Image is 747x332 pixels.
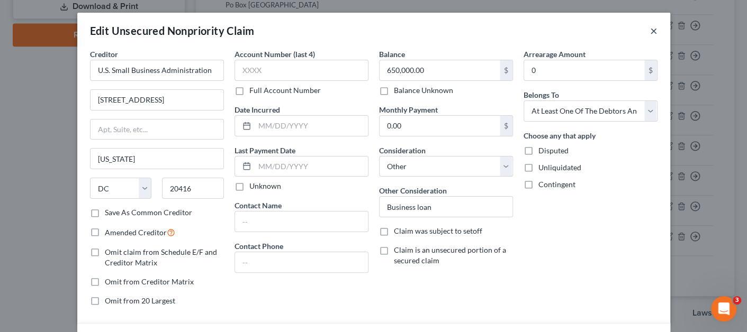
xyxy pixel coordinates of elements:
[379,145,426,156] label: Consideration
[235,252,368,272] input: --
[235,49,315,60] label: Account Number (last 4)
[91,149,223,169] input: Enter city...
[380,197,512,217] input: Specify...
[105,207,192,218] label: Save As Common Creditor
[91,90,223,110] input: Enter address...
[380,60,500,80] input: 0.00
[394,85,453,96] label: Balance Unknown
[105,296,175,305] span: Omit from 20 Largest
[538,146,569,155] span: Disputed
[538,163,581,172] span: Unliquidated
[394,245,506,265] span: Claim is an unsecured portion of a secured claim
[235,211,368,232] input: --
[500,60,512,80] div: $
[524,130,596,141] label: Choose any that apply
[650,24,658,37] button: ×
[105,277,194,286] span: Omit from Creditor Matrix
[380,116,500,136] input: 0.00
[379,185,447,196] label: Other Consideration
[524,49,586,60] label: Arrearage Amount
[249,181,281,191] label: Unknown
[162,178,224,199] input: Enter zip...
[235,145,295,156] label: Last Payment Date
[733,296,741,305] span: 3
[644,60,657,80] div: $
[249,85,321,96] label: Full Account Number
[500,116,512,136] div: $
[235,60,368,81] input: XXXX
[91,119,223,140] input: Apt, Suite, etc...
[255,116,368,136] input: MM/DD/YYYY
[90,60,224,81] input: Search creditor by name...
[711,296,736,321] iframe: Intercom live chat
[255,156,368,177] input: MM/DD/YYYY
[538,180,575,189] span: Contingent
[235,241,283,252] label: Contact Phone
[524,60,644,80] input: 0.00
[235,104,280,115] label: Date Incurred
[105,228,167,237] span: Amended Creditor
[379,104,438,115] label: Monthly Payment
[235,200,282,211] label: Contact Name
[524,90,559,99] span: Belongs To
[90,50,118,59] span: Creditor
[105,247,217,267] span: Omit claim from Schedule E/F and Creditor Matrix
[379,49,405,60] label: Balance
[90,23,255,38] div: Edit Unsecured Nonpriority Claim
[394,226,482,235] span: Claim was subject to setoff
